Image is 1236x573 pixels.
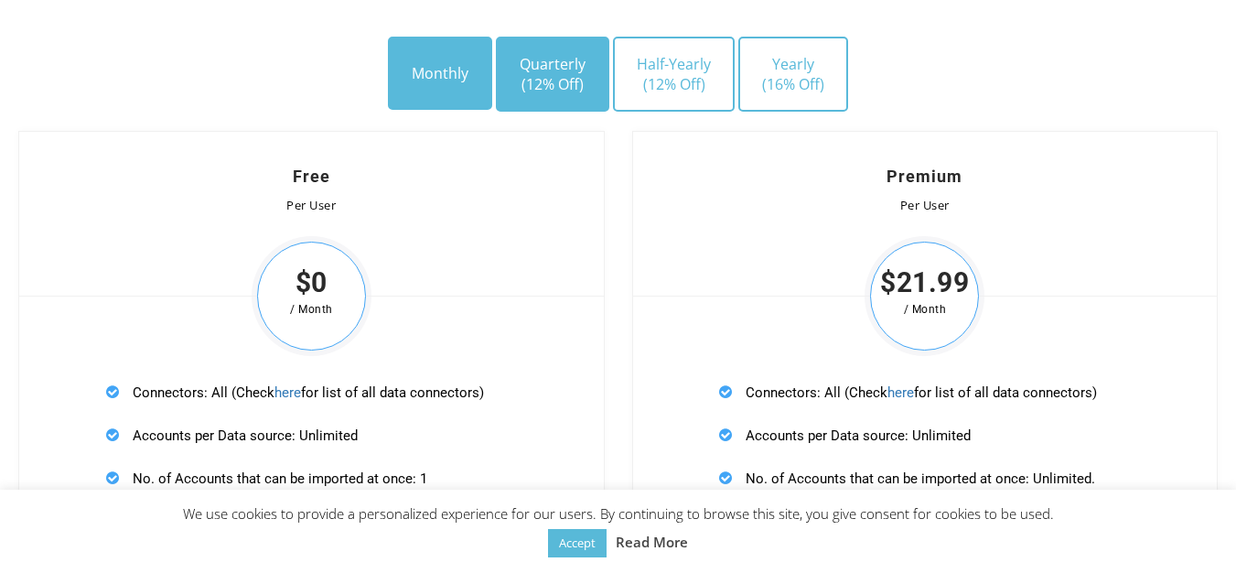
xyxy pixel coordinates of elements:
[738,37,848,112] button: Yearly(16% Off)
[865,272,984,294] span: $21.99
[106,467,517,490] p: No. of Accounts that can be imported at once: 1
[496,37,609,112] button: Quarterly(12% Off)
[670,168,1181,185] h4: Premium
[1145,485,1236,573] iframe: Chat Widget
[548,529,607,557] a: Accept
[520,74,586,94] span: (12% Off)
[719,381,1130,404] p: Connectors: All (Check for list of all data connectors)
[106,381,517,404] p: Connectors: All (Check for list of all data connectors)
[252,298,371,320] span: / Month
[56,199,567,213] div: Per User
[637,74,711,94] span: (12% Off)
[274,384,301,401] a: here
[670,199,1181,213] div: Per User
[719,424,1130,447] p: Accounts per Data source: Unlimited
[388,37,492,110] button: Monthly
[106,424,517,447] p: Accounts per Data source: Unlimited
[183,504,1054,551] span: We use cookies to provide a personalized experience for our users. By continuing to browse this s...
[887,384,914,401] a: here
[616,531,688,553] a: Read More
[613,37,735,112] button: Half-Yearly(12% Off)
[865,298,984,320] span: / Month
[56,168,567,185] h4: Free
[252,272,371,294] span: $0
[719,467,1130,490] p: No. of Accounts that can be imported at once: Unlimited.
[762,74,824,94] span: (16% Off)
